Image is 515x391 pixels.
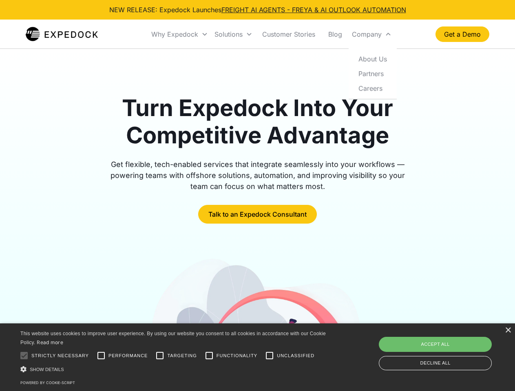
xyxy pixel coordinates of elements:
[352,30,382,38] div: Company
[277,352,314,359] span: Unclassified
[349,48,397,99] nav: Company
[151,30,198,38] div: Why Expedock
[37,339,63,345] a: Read more
[352,66,393,81] a: Partners
[198,205,317,224] a: Talk to an Expedock Consultant
[322,20,349,48] a: Blog
[349,20,395,48] div: Company
[214,30,243,38] div: Solutions
[217,352,257,359] span: Functionality
[148,20,211,48] div: Why Expedock
[352,81,393,95] a: Careers
[352,51,393,66] a: About Us
[211,20,256,48] div: Solutions
[30,367,64,372] span: Show details
[20,365,329,373] div: Show details
[26,26,98,42] a: home
[256,20,322,48] a: Customer Stories
[26,26,98,42] img: Expedock Logo
[20,380,75,385] a: Powered by cookie-script
[20,331,326,346] span: This website uses cookies to improve user experience. By using our website you consent to all coo...
[101,94,414,149] h1: Turn Expedock Into Your Competitive Advantage
[31,352,89,359] span: Strictly necessary
[221,6,406,14] a: FREIGHT AI AGENTS - FREYA & AI OUTLOOK AUTOMATION
[101,159,414,192] div: Get flexible, tech-enabled services that integrate seamlessly into your workflows — powering team...
[379,303,515,391] iframe: Chat Widget
[435,26,489,42] a: Get a Demo
[108,352,148,359] span: Performance
[167,352,197,359] span: Targeting
[109,5,406,15] div: NEW RELEASE: Expedock Launches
